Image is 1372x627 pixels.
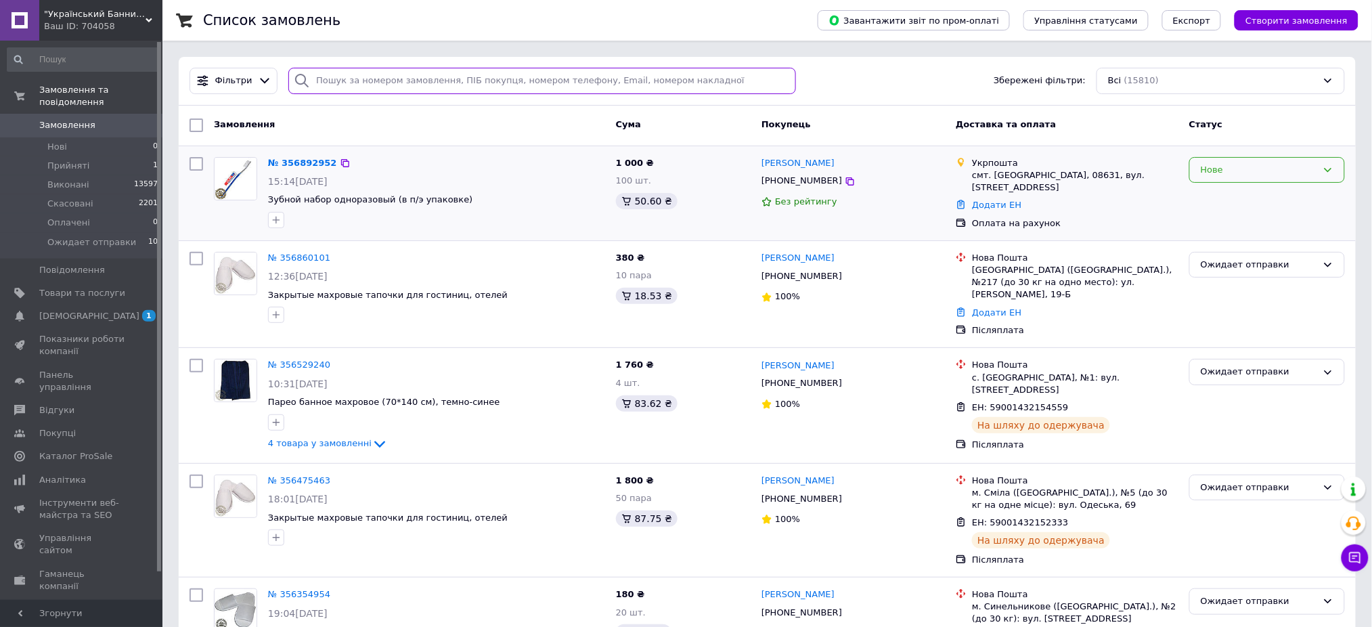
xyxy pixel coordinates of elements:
span: Управління сайтом [39,532,125,557]
div: 87.75 ₴ [616,511,678,527]
span: Нові [47,141,67,153]
div: Ожидает отправки [1201,594,1317,609]
span: 1 [153,160,158,172]
span: Збережені фільтри: [994,74,1086,87]
button: Створити замовлення [1235,10,1358,30]
a: Фото товару [214,252,257,295]
div: Ожидает отправки [1201,365,1317,379]
a: [PERSON_NAME] [761,360,835,372]
span: Товари та послуги [39,287,125,299]
div: м. Сміла ([GEOGRAPHIC_DATA].), №5 (до 30 кг на одне місце): вул. Одеська, 69 [972,487,1178,511]
span: 1 760 ₴ [616,360,654,370]
span: Відгуки [39,404,74,416]
div: Нове [1201,163,1317,177]
span: Прийняті [47,160,89,172]
span: Аналітика [39,474,86,486]
a: № 356529240 [268,360,330,370]
span: Cума [616,119,641,129]
a: Зубной набор одноразовый (в п/э упаковке) [268,194,472,204]
a: Додати ЕН [972,307,1021,318]
span: Всі [1108,74,1122,87]
span: Каталог ProSale [39,450,112,462]
div: Нова Пошта [972,588,1178,601]
span: 1 [142,310,156,322]
span: Управління статусами [1034,16,1138,26]
span: (15810) [1124,75,1159,85]
span: 1 800 ₴ [616,475,654,485]
span: 100% [775,514,800,524]
span: 180 ₴ [616,589,645,599]
div: Нова Пошта [972,359,1178,371]
span: Експорт [1173,16,1211,26]
span: Без рейтингу [775,196,837,207]
span: 10 пара [616,270,652,280]
button: Експорт [1162,10,1222,30]
span: Показники роботи компанії [39,333,125,358]
span: Виконані [47,179,89,191]
span: [DEMOGRAPHIC_DATA] [39,310,139,322]
button: Управління статусами [1023,10,1149,30]
h1: Список замовлень [203,12,340,28]
a: Закрытые махровые тапочки для гостиниц, отелей [268,290,508,300]
span: Оплачені [47,217,90,229]
span: Покупці [39,427,76,439]
span: 0 [153,141,158,153]
div: Післяплата [972,439,1178,451]
div: Ожидает отправки [1201,258,1317,272]
span: 1 000 ₴ [616,158,654,168]
span: Інструменти веб-майстра та SEO [39,497,125,521]
a: [PERSON_NAME] [761,475,835,488]
img: Фото товару [215,253,257,295]
span: [PHONE_NUMBER] [761,378,842,388]
span: ЕН: 59001432154559 [972,402,1068,412]
span: 4 шт. [616,378,640,388]
span: [PHONE_NUMBER] [761,494,842,504]
a: Фото товару [214,157,257,200]
span: Ожидает отправки [47,236,136,248]
span: 19:04[DATE] [268,608,328,619]
a: № 356475463 [268,475,330,485]
a: 4 товара у замовленні [268,438,388,448]
span: 10:31[DATE] [268,379,328,389]
span: 15:14[DATE] [268,176,328,187]
a: № 356892952 [268,158,337,168]
a: Парео банное махровое (70*140 см), темно-синее [268,397,500,407]
input: Пошук [7,47,159,72]
span: 100% [775,291,800,301]
span: "Український Банний Маркет" [44,8,146,20]
div: Оплата на рахунок [972,217,1178,230]
img: Фото товару [215,475,257,517]
a: Створити замовлення [1221,15,1358,25]
a: [PERSON_NAME] [761,252,835,265]
span: [PHONE_NUMBER] [761,271,842,281]
div: смт. [GEOGRAPHIC_DATA], 08631, вул. [STREET_ADDRESS] [972,169,1178,194]
span: Фільтри [215,74,252,87]
div: 50.60 ₴ [616,193,678,209]
input: Пошук за номером замовлення, ПІБ покупця, номером телефону, Email, номером накладної [288,68,796,94]
div: На шляху до одержувача [972,417,1110,433]
span: Завантажити звіт по пром-оплаті [828,14,999,26]
div: Ожидает отправки [1201,481,1317,495]
div: На шляху до одержувача [972,532,1110,548]
span: 12:36[DATE] [268,271,328,282]
div: с. [GEOGRAPHIC_DATA], №1: вул. [STREET_ADDRESS] [972,372,1178,396]
span: Повідомлення [39,264,105,276]
a: Закрытые махровые тапочки для гостиниц, отелей [268,513,508,523]
span: 380 ₴ [616,253,645,263]
div: Нова Пошта [972,475,1178,487]
span: Доставка та оплата [956,119,1056,129]
span: [PHONE_NUMBER] [761,175,842,186]
div: Укрпошта [972,157,1178,169]
span: Замовлення та повідомлення [39,84,162,108]
span: 10 [148,236,158,248]
span: 18:01[DATE] [268,494,328,504]
div: Післяплата [972,324,1178,337]
span: Скасовані [47,198,93,210]
a: [PERSON_NAME] [761,157,835,170]
a: [PERSON_NAME] [761,588,835,601]
span: 50 пара [616,493,652,503]
span: 0 [153,217,158,229]
span: 13597 [134,179,158,191]
span: Замовлення [39,119,95,131]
